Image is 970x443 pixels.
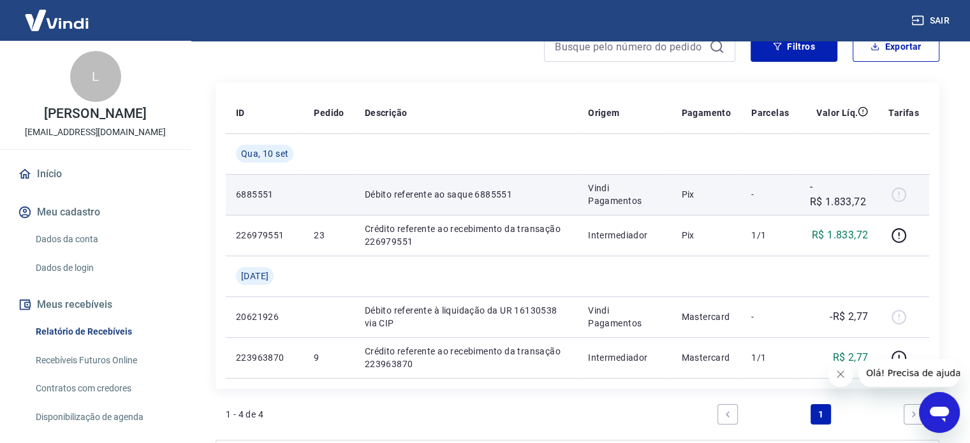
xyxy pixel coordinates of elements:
[816,106,858,119] p: Valor Líq.
[44,107,146,120] p: [PERSON_NAME]
[853,31,939,62] button: Exportar
[919,392,960,433] iframe: Botão para abrir a janela de mensagens
[904,404,924,425] a: Next page
[365,188,568,201] p: Débito referente ao saque 6885551
[809,179,868,210] p: -R$ 1.833,72
[682,188,731,201] p: Pix
[15,160,175,188] a: Início
[365,222,568,248] p: Crédito referente ao recebimento da transação 226979551
[241,270,268,282] span: [DATE]
[751,310,789,323] p: -
[236,310,293,323] p: 20621926
[588,351,661,364] p: Intermediador
[31,404,175,430] a: Disponibilização de agenda
[365,106,408,119] p: Descrição
[682,351,731,364] p: Mastercard
[31,255,175,281] a: Dados de login
[858,359,960,387] iframe: Mensagem da empresa
[828,361,853,387] iframe: Fechar mensagem
[15,198,175,226] button: Meu cadastro
[751,229,789,242] p: 1/1
[812,228,868,243] p: R$ 1.833,72
[712,399,929,430] ul: Pagination
[751,106,789,119] p: Parcelas
[751,188,789,201] p: -
[682,106,731,119] p: Pagamento
[365,304,568,330] p: Débito referente à liquidação da UR 16130538 via CIP
[751,31,837,62] button: Filtros
[555,37,704,56] input: Busque pelo número do pedido
[751,351,789,364] p: 1/1
[909,9,955,33] button: Sair
[236,351,293,364] p: 223963870
[31,375,175,402] a: Contratos com credores
[226,408,263,421] p: 1 - 4 de 4
[314,351,344,364] p: 9
[15,291,175,319] button: Meus recebíveis
[832,350,868,365] p: R$ 2,77
[314,106,344,119] p: Pedido
[588,106,619,119] p: Origem
[588,229,661,242] p: Intermediador
[588,304,661,330] p: Vindi Pagamentos
[31,319,175,345] a: Relatório de Recebíveis
[682,229,731,242] p: Pix
[236,188,293,201] p: 6885551
[8,9,107,19] span: Olá! Precisa de ajuda?
[241,147,288,160] span: Qua, 10 set
[717,404,738,425] a: Previous page
[31,347,175,374] a: Recebíveis Futuros Online
[811,404,831,425] a: Page 1 is your current page
[830,309,868,324] p: -R$ 2,77
[236,229,293,242] p: 226979551
[314,229,344,242] p: 23
[15,1,98,40] img: Vindi
[31,226,175,252] a: Dados da conta
[236,106,245,119] p: ID
[888,106,919,119] p: Tarifas
[682,310,731,323] p: Mastercard
[588,182,661,207] p: Vindi Pagamentos
[25,126,166,139] p: [EMAIL_ADDRESS][DOMAIN_NAME]
[70,51,121,102] div: L
[365,345,568,370] p: Crédito referente ao recebimento da transação 223963870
